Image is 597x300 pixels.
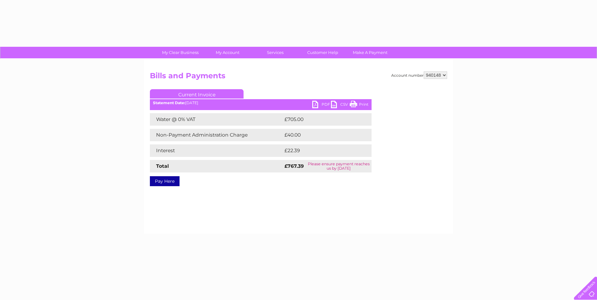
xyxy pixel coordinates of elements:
[202,47,254,58] a: My Account
[150,129,283,141] td: Non-Payment Administration Charge
[249,47,301,58] a: Services
[284,163,304,169] strong: £767.39
[156,163,169,169] strong: Total
[312,101,331,110] a: PDF
[155,47,206,58] a: My Clear Business
[306,160,372,172] td: Please ensure payment reaches us by [DATE]
[150,113,283,126] td: Water @ 0% VAT
[150,101,372,105] div: [DATE]
[150,71,447,83] h2: Bills and Payments
[283,113,361,126] td: £705.00
[283,144,359,157] td: £22.39
[283,129,359,141] td: £40.00
[150,89,244,99] a: Current Invoice
[150,144,283,157] td: Interest
[150,176,180,186] a: Pay Here
[297,47,348,58] a: Customer Help
[331,101,350,110] a: CSV
[350,101,368,110] a: Print
[391,71,447,79] div: Account number
[153,100,185,105] b: Statement Date:
[344,47,396,58] a: Make A Payment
